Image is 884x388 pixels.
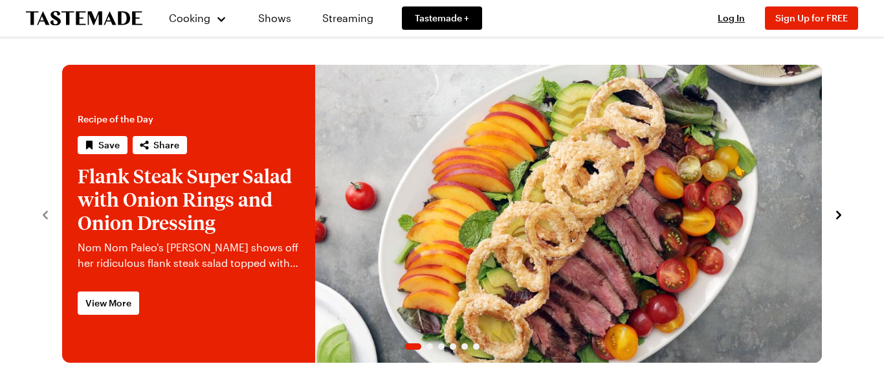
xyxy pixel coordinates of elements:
[415,12,469,25] span: Tastemade +
[765,6,858,30] button: Sign Up for FREE
[402,6,482,30] a: Tastemade +
[39,206,52,222] button: navigate to previous item
[405,343,421,350] span: Go to slide 1
[78,136,127,154] button: Save recipe
[426,343,433,350] span: Go to slide 2
[832,206,845,222] button: navigate to next item
[133,136,187,154] button: Share
[169,12,210,24] span: Cooking
[26,11,142,26] a: To Tastemade Home Page
[438,343,445,350] span: Go to slide 3
[450,343,456,350] span: Go to slide 4
[461,343,468,350] span: Go to slide 5
[62,65,822,363] div: 1 / 6
[718,12,745,23] span: Log In
[98,139,120,152] span: Save
[153,139,179,152] span: Share
[705,12,757,25] button: Log In
[78,291,139,315] a: View More
[168,3,227,34] button: Cooking
[85,297,131,310] span: View More
[473,343,480,350] span: Go to slide 6
[775,12,848,23] span: Sign Up for FREE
